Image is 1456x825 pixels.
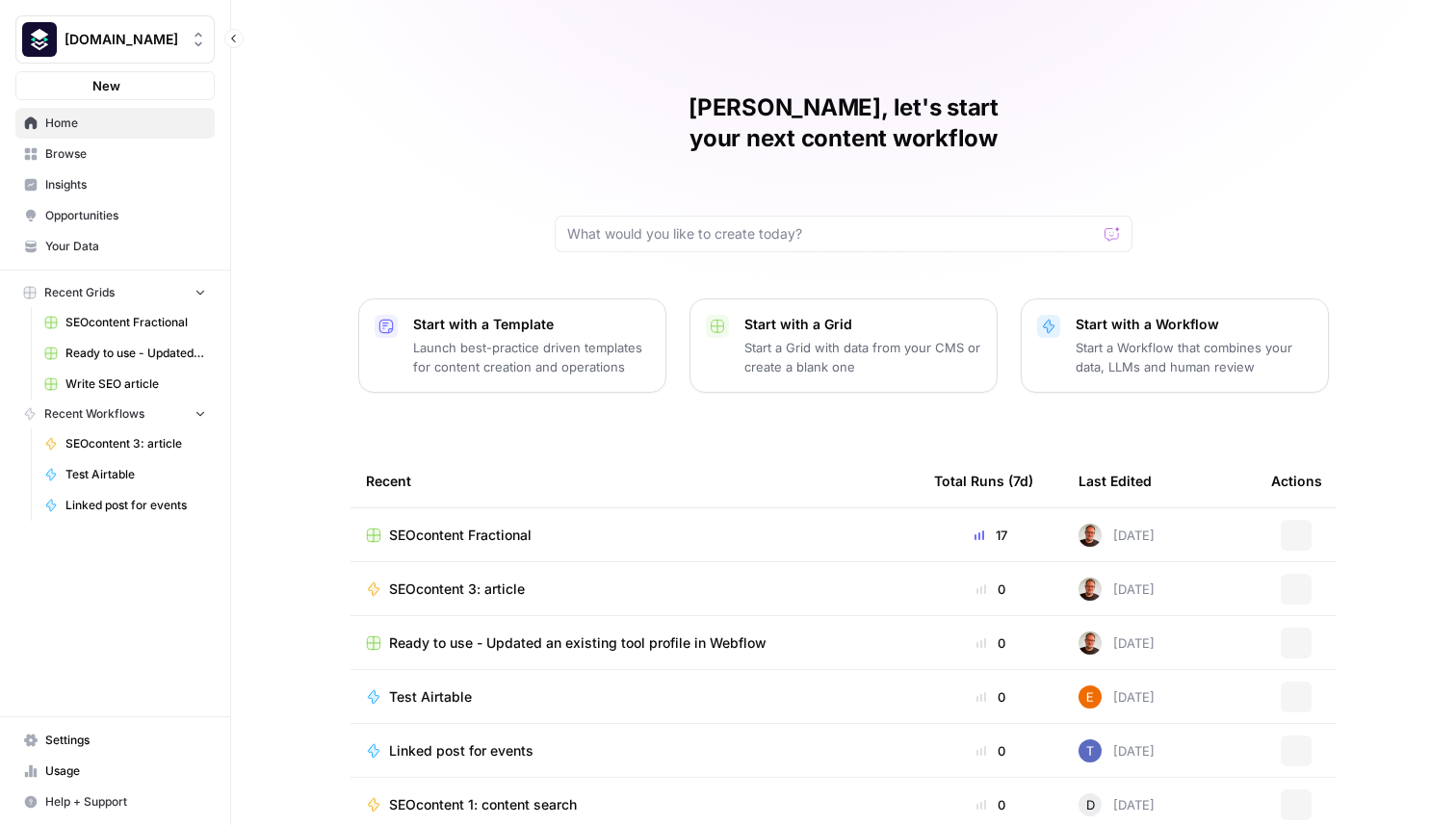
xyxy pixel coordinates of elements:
[689,298,998,393] button: Start with a GridStart a Grid with data from your CMS or create a blank one
[934,580,1048,599] div: 0
[555,92,1132,154] h1: [PERSON_NAME], let's start your next content workflow
[567,224,1097,244] input: What would you like to create today?
[934,741,1048,761] div: 0
[1086,795,1095,814] span: D
[65,314,206,331] span: SEOcontent Fractional
[15,756,215,786] a: Usage
[366,795,903,814] a: SEOcontent 1: content search
[15,71,215,100] button: New
[934,687,1048,707] div: 0
[15,200,215,231] a: Opportunities
[65,30,181,49] span: [DOMAIN_NAME]
[1079,739,1155,762] div: [DATE]
[36,307,215,338] a: SEOcontent Fractional
[413,315,650,334] p: Start with a Template
[15,278,215,307] button: Recent Grids
[744,315,981,334] p: Start with a Grid
[1079,578,1155,601] div: [DATE]
[15,15,215,64] button: Workspace: Platformengineering.org
[65,497,206,514] span: Linked post for events
[15,139,215,169] a: Browse
[1079,524,1155,547] div: [DATE]
[36,428,215,459] a: SEOcontent 3: article
[934,526,1048,545] div: 17
[389,795,577,814] span: SEOcontent 1: content search
[1079,632,1102,655] img: 05r7orzsl0v58yrl68db1q04vvfj
[744,338,981,376] p: Start a Grid with data from your CMS or create a blank one
[15,786,215,817] button: Help + Support
[1076,315,1313,334] p: Start with a Workflow
[36,369,215,400] a: Write SEO article
[358,298,666,393] button: Start with a TemplateLaunch best-practice driven templates for content creation and operations
[1076,338,1313,376] p: Start a Workflow that combines your data, LLMs and human review
[1079,454,1152,507] div: Last Edited
[389,687,472,707] span: Test Airtable
[1079,632,1155,655] div: [DATE]
[15,725,215,756] a: Settings
[45,176,206,193] span: Insights
[1079,578,1102,601] img: 05r7orzsl0v58yrl68db1q04vvfj
[1021,298,1329,393] button: Start with a WorkflowStart a Workflow that combines your data, LLMs and human review
[15,169,215,200] a: Insights
[389,526,532,545] span: SEOcontent Fractional
[366,454,903,507] div: Recent
[45,793,206,811] span: Help + Support
[15,400,215,428] button: Recent Workflows
[65,435,206,452] span: SEOcontent 3: article
[1079,685,1155,709] div: [DATE]
[45,762,206,780] span: Usage
[366,526,903,545] a: SEOcontent Fractional
[1079,739,1102,762] img: jr0mvpcfb457yucqzh137atk70ho
[36,338,215,369] a: Ready to use - Updated an existing tool profile in Webflow
[934,454,1033,507] div: Total Runs (7d)
[36,490,215,521] a: Linked post for events
[65,345,206,362] span: Ready to use - Updated an existing tool profile in Webflow
[45,145,206,163] span: Browse
[15,108,215,139] a: Home
[366,687,903,707] a: Test Airtable
[36,459,215,490] a: Test Airtable
[15,231,215,262] a: Your Data
[413,338,650,376] p: Launch best-practice driven templates for content creation and operations
[1079,524,1102,547] img: 05r7orzsl0v58yrl68db1q04vvfj
[45,207,206,224] span: Opportunities
[389,633,767,653] span: Ready to use - Updated an existing tool profile in Webflow
[934,633,1048,653] div: 0
[44,405,144,423] span: Recent Workflows
[65,466,206,483] span: Test Airtable
[45,732,206,749] span: Settings
[389,580,525,599] span: SEOcontent 3: article
[366,741,903,761] a: Linked post for events
[934,795,1048,814] div: 0
[366,633,903,653] a: Ready to use - Updated an existing tool profile in Webflow
[1271,454,1322,507] div: Actions
[65,375,206,393] span: Write SEO article
[389,741,533,761] span: Linked post for events
[22,22,57,57] img: Platformengineering.org Logo
[366,580,903,599] a: SEOcontent 3: article
[1079,793,1155,816] div: [DATE]
[45,115,206,132] span: Home
[45,238,206,255] span: Your Data
[1079,685,1102,709] img: 7yh4f7yqoxsoswhh0om4cccohj23
[44,284,115,301] span: Recent Grids
[92,76,120,95] span: New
